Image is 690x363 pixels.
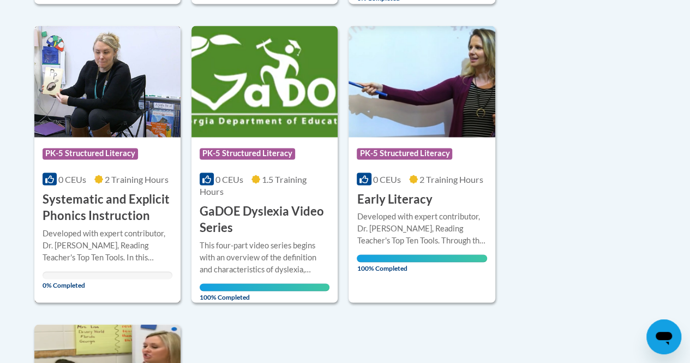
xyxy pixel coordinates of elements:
img: Course Logo [191,26,338,137]
a: Course LogoPK-5 Structured Literacy0 CEUs2 Training Hours Early LiteracyDeveloped with expert con... [349,26,495,302]
div: Your progress [200,283,329,291]
div: This four-part video series begins with an overview of the definition and characteristics of dysl... [200,239,329,275]
span: 100% Completed [357,254,487,272]
span: PK-5 Structured Literacy [357,148,452,159]
h3: GaDOE Dyslexia Video Series [200,203,329,236]
span: 100% Completed [200,283,329,301]
img: Course Logo [349,26,495,137]
span: 0 CEUs [373,174,401,184]
img: Course Logo [34,26,181,137]
span: 2 Training Hours [419,174,483,184]
iframe: Button to launch messaging window [646,319,681,354]
a: Course LogoPK-5 Structured Literacy0 CEUs2 Training Hours Systematic and Explicit Phonics Instruc... [34,26,181,302]
span: PK-5 Structured Literacy [43,148,138,159]
a: Course LogoPK-5 Structured Literacy0 CEUs1.5 Training Hours GaDOE Dyslexia Video SeriesThis four-... [191,26,338,302]
span: 0 CEUs [215,174,243,184]
h3: Systematic and Explicit Phonics Instruction [43,191,172,224]
span: PK-5 Structured Literacy [200,148,295,159]
h3: Early Literacy [357,191,432,207]
div: Developed with expert contributor, Dr. [PERSON_NAME], Reading Teacher's Top Ten Tools. Through th... [357,210,487,246]
span: 2 Training Hours [105,174,169,184]
span: 1.5 Training Hours [200,174,307,196]
span: 0 CEUs [58,174,86,184]
div: Developed with expert contributor, Dr. [PERSON_NAME], Reading Teacher's Top Ten Tools. In this co... [43,227,172,263]
div: Your progress [357,254,487,262]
